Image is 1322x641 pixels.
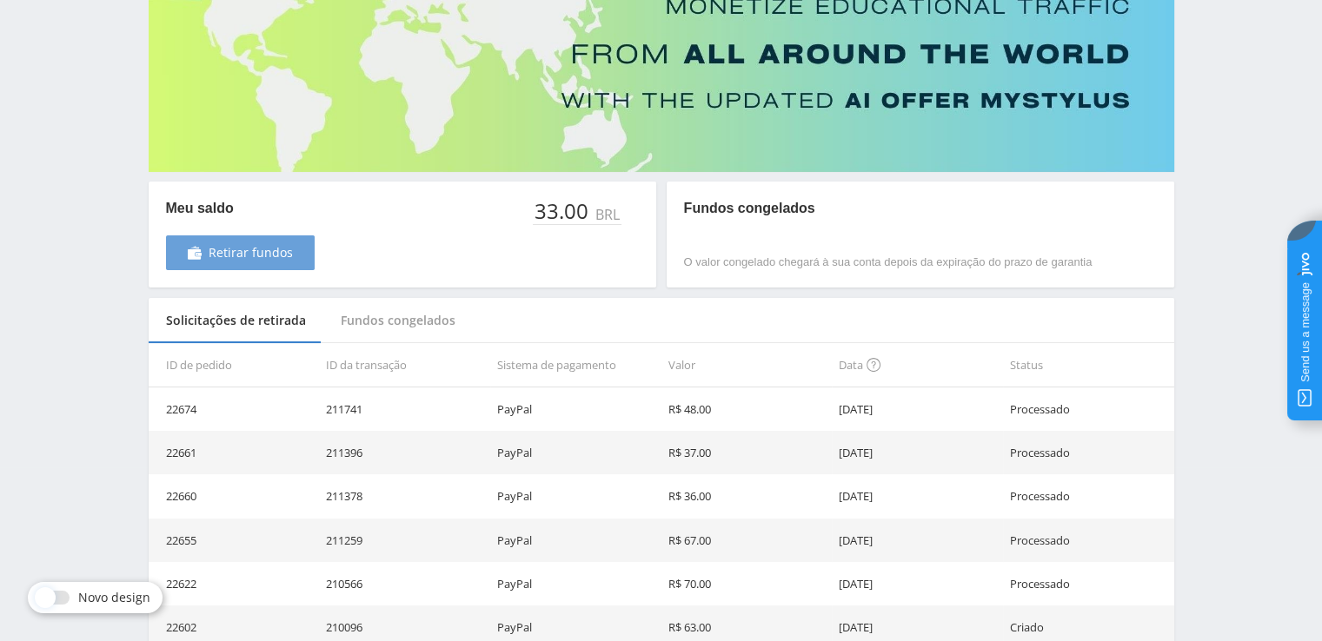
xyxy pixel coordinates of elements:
td: [DATE] [832,562,1003,605]
td: R$ 48.00 [661,387,832,431]
td: Processado [1003,519,1174,562]
th: ID da transação [319,343,490,387]
td: R$ 70.00 [661,562,832,605]
th: Status [1003,343,1174,387]
td: PayPal [490,519,661,562]
th: Valor [661,343,832,387]
div: Fundos congelados [323,298,473,344]
td: 22660 [149,474,320,518]
td: 211396 [319,431,490,474]
td: [DATE] [832,519,1003,562]
td: 22674 [149,387,320,431]
th: ID de pedido [149,343,320,387]
th: Data [832,343,1003,387]
span: Retirar fundos [209,246,293,260]
td: 210566 [319,562,490,605]
td: PayPal [490,431,661,474]
td: 211741 [319,387,490,431]
td: R$ 67.00 [661,519,832,562]
td: 22655 [149,519,320,562]
th: Sistema de pagamento [490,343,661,387]
p: Fundos congelados [684,199,1093,218]
td: 22622 [149,562,320,605]
div: BRL [592,207,621,222]
a: Retirar fundos [166,235,315,270]
td: [DATE] [832,387,1003,431]
td: Processado [1003,431,1174,474]
td: PayPal [490,474,661,518]
td: R$ 36.00 [661,474,832,518]
span: Novo design [78,591,150,605]
p: O valor congelado chegará à sua conta depois da expiração do prazo de garantia [684,254,1093,270]
td: Processado [1003,474,1174,518]
td: Processado [1003,387,1174,431]
p: Meu saldo [166,199,315,218]
td: PayPal [490,387,661,431]
td: [DATE] [832,431,1003,474]
div: Solicitações de retirada [149,298,323,344]
td: Processado [1003,562,1174,605]
td: PayPal [490,562,661,605]
td: R$ 37.00 [661,431,832,474]
div: 33.00 [533,199,592,223]
td: [DATE] [832,474,1003,518]
td: 22661 [149,431,320,474]
td: 211259 [319,519,490,562]
td: 211378 [319,474,490,518]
